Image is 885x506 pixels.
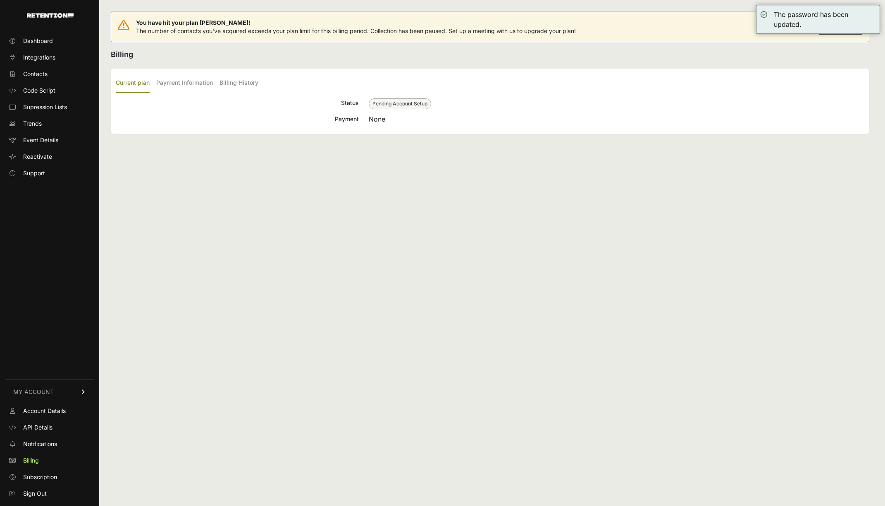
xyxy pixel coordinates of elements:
a: Code Script [5,84,94,97]
span: Event Details [23,136,58,144]
div: Status [116,98,359,109]
span: Trends [23,119,42,128]
a: Support [5,167,94,180]
button: Remind me later [755,19,814,34]
span: Contacts [23,70,48,78]
span: MY ACCOUNT [13,388,54,396]
a: Event Details [5,134,94,147]
a: MY ACCOUNT [5,379,94,404]
a: Contacts [5,67,94,81]
span: The number of contacts you've acquired exceeds your plan limit for this billing period. Collectio... [136,27,576,34]
a: Reactivate [5,150,94,163]
div: Payment [116,114,359,124]
a: Notifications [5,437,94,451]
span: Billing [23,456,39,465]
label: Current plan [116,74,150,93]
div: None [369,114,864,124]
a: Account Details [5,404,94,418]
a: Subscription [5,470,94,484]
span: Supression Lists [23,103,67,111]
span: API Details [23,423,52,432]
span: Code Script [23,86,55,95]
a: Trends [5,117,94,130]
span: Subscription [23,473,57,481]
h2: Billing [111,49,869,60]
span: Support [23,169,45,177]
span: Pending Account Setup [369,98,431,109]
label: Payment Information [156,74,213,93]
span: Notifications [23,440,57,448]
span: Dashboard [23,37,53,45]
a: Dashboard [5,34,94,48]
span: Account Details [23,407,66,415]
img: Retention.com [27,13,74,18]
a: Billing [5,454,94,467]
span: Sign Out [23,489,47,498]
a: Supression Lists [5,100,94,114]
div: The password has been updated. [774,10,875,29]
a: API Details [5,421,94,434]
span: Reactivate [23,153,52,161]
span: Integrations [23,53,55,62]
label: Billing History [219,74,258,93]
span: You have hit your plan [PERSON_NAME]! [136,19,576,27]
a: Sign Out [5,487,94,500]
a: Integrations [5,51,94,64]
